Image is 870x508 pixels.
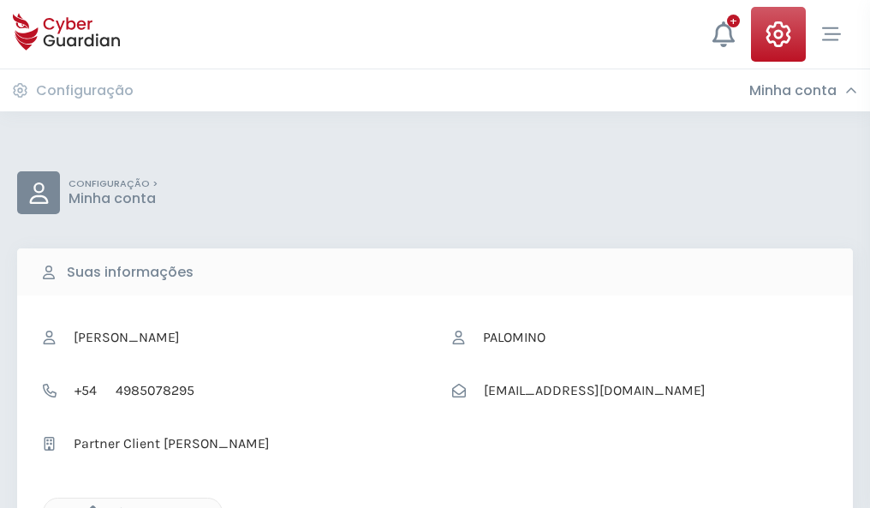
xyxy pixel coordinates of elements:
p: Minha conta [69,190,158,207]
input: Telefone [106,374,418,407]
h3: Minha conta [749,82,837,99]
div: + [727,15,740,27]
p: CONFIGURAÇÃO > [69,178,158,190]
b: Suas informações [67,262,194,283]
span: +54 [65,374,106,407]
h3: Configuração [36,82,134,99]
div: Minha conta [749,82,857,99]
